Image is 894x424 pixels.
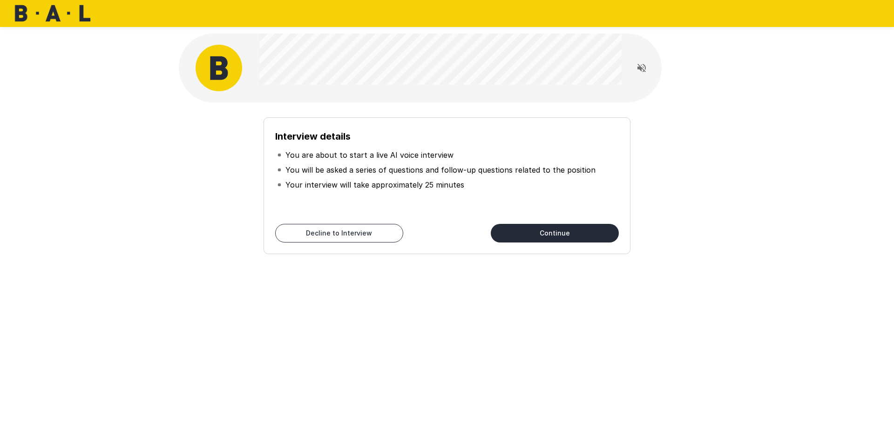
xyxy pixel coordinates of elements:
button: Decline to Interview [275,224,403,242]
button: Continue [491,224,619,242]
p: You will be asked a series of questions and follow-up questions related to the position [285,164,596,175]
b: Interview details [275,131,351,142]
img: bal_avatar.png [196,45,242,91]
p: Your interview will take approximately 25 minutes [285,179,464,190]
p: You are about to start a live AI voice interview [285,149,454,161]
button: Read questions aloud [632,59,651,77]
